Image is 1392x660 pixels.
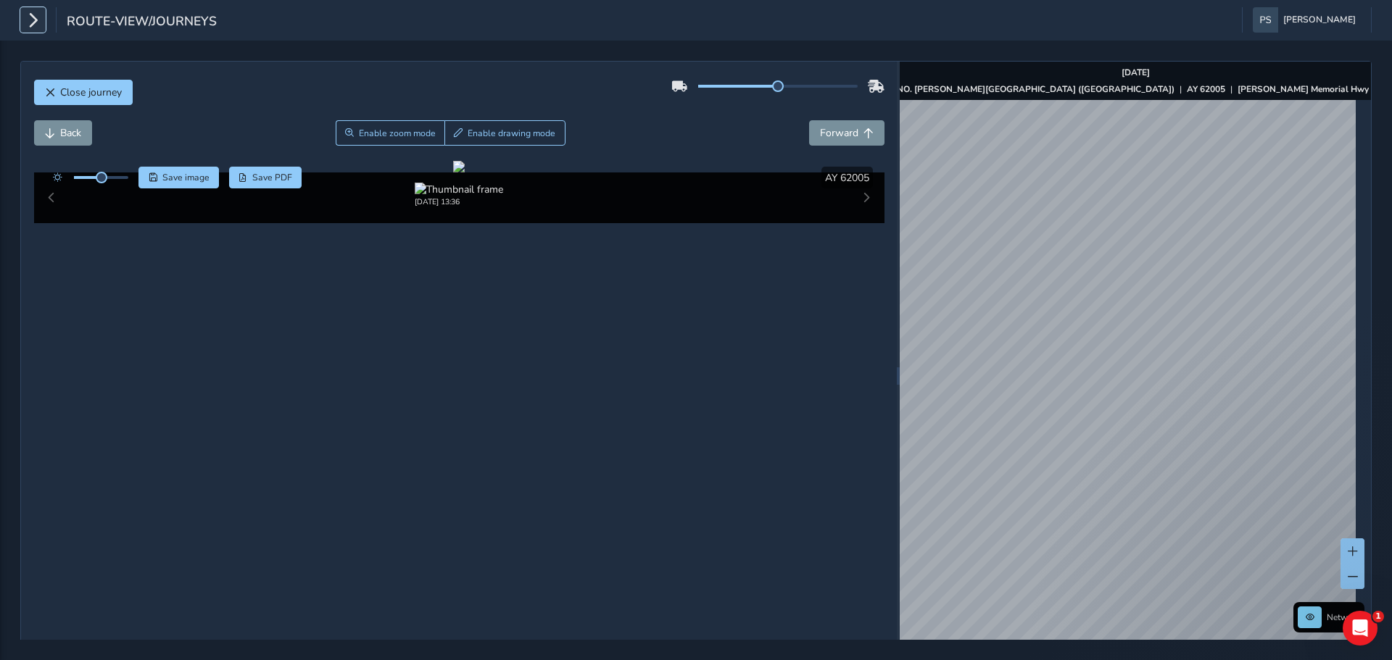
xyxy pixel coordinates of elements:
span: Enable zoom mode [359,128,436,139]
img: diamond-layout [1253,7,1278,33]
span: Enable drawing mode [468,128,555,139]
div: [DATE] 13:36 [415,196,503,207]
span: AY 62005 [825,171,869,185]
span: Close journey [60,85,122,99]
button: Zoom [336,120,445,146]
button: Close journey [34,80,133,105]
strong: [DATE] [1122,67,1150,78]
span: Forward [820,126,858,140]
span: route-view/journeys [67,12,217,33]
button: Save [138,167,219,188]
span: Save PDF [252,172,292,183]
span: [PERSON_NAME] [1283,7,1356,33]
strong: AY 62005 [1187,83,1225,95]
button: [PERSON_NAME] [1253,7,1361,33]
span: Save image [162,172,210,183]
iframe: Intercom live chat [1343,611,1377,646]
button: Back [34,120,92,146]
img: Thumbnail frame [415,183,503,196]
button: Draw [444,120,565,146]
span: 1 [1372,611,1384,622]
strong: ASSET NO. [PERSON_NAME][GEOGRAPHIC_DATA] ([GEOGRAPHIC_DATA]) [866,83,1174,95]
button: Forward [809,120,884,146]
span: Back [60,126,81,140]
span: Network [1327,611,1360,623]
button: PDF [229,167,302,188]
